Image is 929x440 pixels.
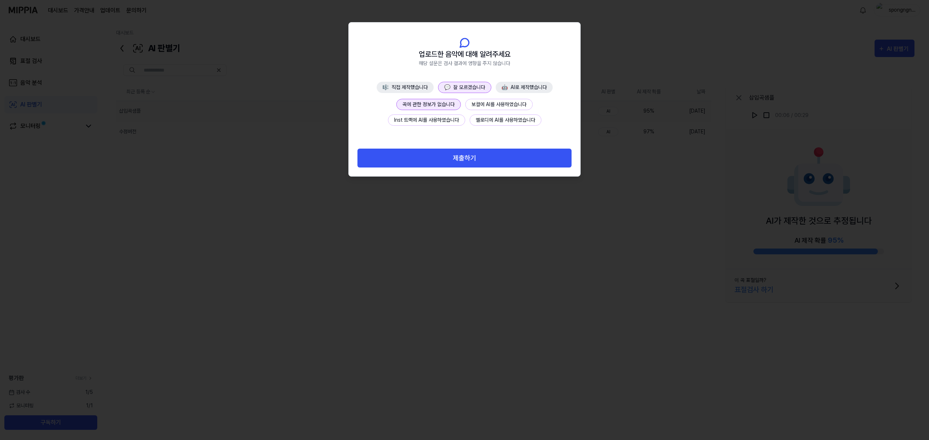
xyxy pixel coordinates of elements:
[388,114,465,126] button: Inst 트랙에 AI를 사용하였습니다
[470,114,541,126] button: 멜로디에 AI를 사용하였습니다
[382,84,389,90] span: 🎼
[438,82,491,93] button: 💬잘 모르겠습니다
[396,99,461,110] button: 곡에 관한 정보가 없습니다
[496,82,553,93] button: 🤖AI로 제작했습니다
[502,84,508,90] span: 🤖
[419,60,510,67] span: 해당 설문은 검사 결과에 영향을 주지 않습니다
[444,84,450,90] span: 💬
[357,149,572,168] button: 제출하기
[465,99,533,110] button: 보컬에 AI를 사용하였습니다
[419,49,511,60] span: 업로드한 음악에 대해 알려주세요
[377,82,434,93] button: 🎼직접 제작했습니다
